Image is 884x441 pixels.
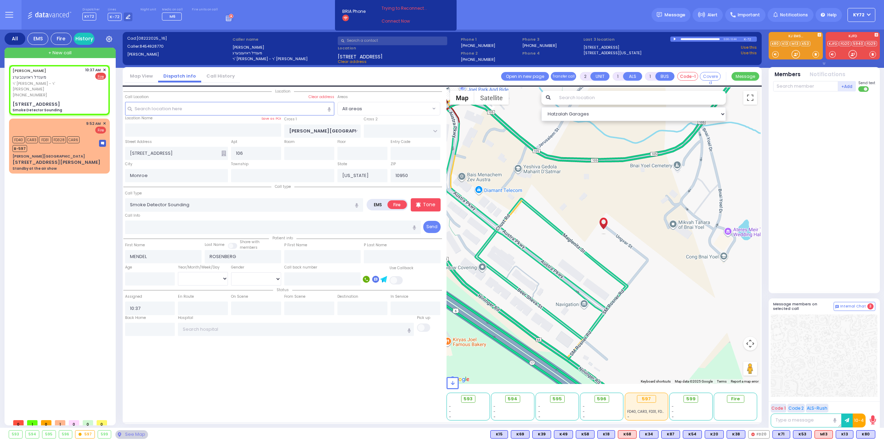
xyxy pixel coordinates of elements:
[836,430,853,439] div: BLS
[773,81,838,91] input: Search member
[368,200,388,209] label: EMS
[856,430,875,439] div: BLS
[583,404,585,409] span: -
[449,404,451,409] span: -
[532,430,551,439] div: K39
[743,337,757,351] button: Map camera controls
[826,34,880,39] label: KJFD
[83,420,93,425] span: 0
[657,12,662,17] img: message.svg
[271,184,294,189] span: Call type
[815,430,833,439] div: M13
[748,430,770,439] div: FD20
[55,420,65,425] span: 1
[771,404,786,412] button: Code 1
[522,50,581,56] span: Phone 4
[538,414,540,419] span: -
[221,151,226,156] span: Other building occupants
[27,33,48,45] div: EMS
[231,139,237,145] label: Apt
[13,101,60,108] div: [STREET_ADDRESS]
[597,215,609,235] div: MENDEL ROSENBERG
[744,37,757,42] div: K-72
[232,37,336,42] label: Caller name
[13,92,47,98] span: [PHONE_NUMBER]
[59,431,72,438] div: 596
[51,33,72,45] div: Fire
[664,11,685,18] span: Message
[623,72,642,81] button: ALS
[834,302,875,311] button: Internal Chat 3
[231,265,244,270] label: Gender
[723,35,729,43] div: 0:00
[852,41,865,46] a: 5940
[576,430,595,439] div: K58
[342,105,362,112] span: All areas
[115,430,148,439] div: See map
[554,430,573,439] div: K49
[205,242,224,248] label: Last Name
[490,430,508,439] div: BLS
[741,50,757,56] a: Use this
[511,430,530,439] div: BLS
[707,12,718,18] span: Alert
[597,430,615,439] div: BLS
[729,35,731,43] div: /
[125,115,153,121] label: Location Name
[700,72,721,81] button: Covered
[342,8,366,15] span: BRIA Phone
[583,45,619,50] a: [STREET_ADDRESS]
[170,14,175,19] span: M6
[583,409,585,414] span: -
[309,94,334,100] label: Clear address
[98,431,111,438] div: 599
[338,37,447,45] input: Search a contact
[655,72,674,81] button: BUS
[178,265,228,270] div: Year/Month/Week/Day
[74,33,95,45] a: History
[461,50,520,56] span: Phone 2
[125,294,142,299] label: Assigned
[801,41,810,46] a: K53
[738,12,760,18] span: Important
[364,242,387,248] label: P Last Name
[382,18,436,24] a: Connect Now
[391,161,396,167] label: ZIP
[125,213,140,218] label: Call Info
[103,67,106,73] span: ✕
[449,414,451,419] span: -
[773,302,834,311] h5: Message members on selected call
[103,121,106,127] span: ✕
[493,409,496,414] span: -
[125,242,145,248] label: First Name
[501,72,549,81] a: Open in new page
[82,13,96,21] span: KY72
[13,107,62,113] div: Smoke Detector Sounding
[731,395,740,402] span: Fire
[338,45,458,51] label: Location
[99,140,106,147] img: message-box.svg
[597,430,615,439] div: K18
[13,145,27,152] span: B-597
[532,430,551,439] div: BLS
[780,12,808,18] span: Notifications
[677,72,698,81] button: Code-1
[743,362,757,376] button: Drag Pegman onto the map to open Street View
[672,414,674,419] span: -
[810,71,845,79] button: Notifications
[555,91,726,105] input: Search location
[284,139,295,145] label: Room
[551,72,576,81] button: Transfer call
[125,73,158,79] a: Map View
[618,430,637,439] div: K68
[815,430,833,439] div: ALS
[75,431,95,438] div: 597
[41,420,51,425] span: 0
[390,265,414,271] label: Use Callback
[672,409,674,414] span: -
[727,430,745,439] div: BLS
[538,409,540,414] span: -
[269,235,296,241] span: Patient info
[423,201,435,208] p: Tone
[42,431,56,438] div: 595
